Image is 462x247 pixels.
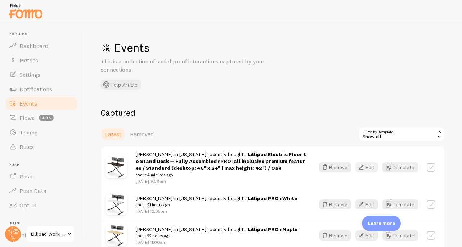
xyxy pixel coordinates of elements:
[19,202,36,209] span: Opt-In
[8,2,44,20] img: fomo-relay-logo-orange.svg
[136,151,306,178] span: [PERSON_NAME] in [US_STATE] recently bought a in
[130,131,154,138] span: Removed
[136,172,306,178] small: about 4 minutes ago
[19,71,40,78] span: Settings
[358,127,445,141] div: Show all
[19,114,35,122] span: Flows
[31,230,65,238] span: Lillipad Work Solutions
[362,216,401,231] div: Learn more
[355,199,378,209] button: Edit
[19,85,52,93] span: Notifications
[136,178,306,184] p: [DATE] 9:38am
[136,158,305,171] strong: PRO: all inclusive premium features / Standard (desktop: 46" x 24" | max height: 42") / Oak
[9,221,79,226] span: Inline
[136,151,306,164] a: Lillipad Electric Floor to Stand Desk — Fully Assembled
[4,96,79,111] a: Events
[355,230,382,241] a: Edit
[4,67,79,82] a: Settings
[368,220,395,227] p: Learn more
[136,239,297,245] p: [DATE] 11:00am
[4,184,79,198] a: Push Data
[19,143,34,150] span: Rules
[19,42,48,49] span: Dashboard
[126,127,158,141] a: Removed
[19,100,37,107] span: Events
[355,230,378,241] button: Edit
[4,111,79,125] a: Flows beta
[248,195,279,202] a: Lillipad PRO
[100,127,126,141] a: Latest
[9,32,79,36] span: Pop-ups
[355,199,382,209] a: Edit
[355,162,378,172] button: Edit
[100,107,445,118] h2: Captured
[4,125,79,140] a: Theme
[100,57,273,74] p: This is a collection of social proof interactions captured by your connections
[136,208,297,214] p: [DATE] 12:05pm
[382,230,418,241] button: Template
[9,163,79,167] span: Push
[4,53,79,67] a: Metrics
[319,230,351,241] button: Remove
[4,198,79,212] a: Opt-In
[100,40,317,55] h1: Events
[319,199,351,209] button: Remove
[136,195,297,208] span: [PERSON_NAME] in [US_STATE] recently bought a in
[105,131,121,138] span: Latest
[19,173,32,180] span: Push
[136,202,297,208] small: about 21 hours ago
[106,225,127,246] img: Lillipad42Maple1.jpg
[282,195,297,202] strong: White
[355,162,382,172] a: Edit
[4,140,79,154] a: Rules
[19,129,37,136] span: Theme
[106,156,127,178] img: Lillipad42Oak1.jpg
[382,199,418,209] button: Template
[4,82,79,96] a: Notifications
[4,169,79,184] a: Push
[248,226,279,233] a: Lillipad PRO
[319,162,351,172] button: Remove
[26,225,75,243] a: Lillipad Work Solutions
[382,162,418,172] button: Template
[282,226,297,233] strong: Maple
[19,57,38,64] span: Metrics
[39,115,54,121] span: beta
[19,187,46,194] span: Push Data
[136,233,297,239] small: about 22 hours ago
[136,226,297,239] span: [PERSON_NAME] in [US_STATE] recently bought a in
[106,194,127,215] img: Lillipad42White1.jpg
[100,80,141,90] button: Help Article
[4,39,79,53] a: Dashboard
